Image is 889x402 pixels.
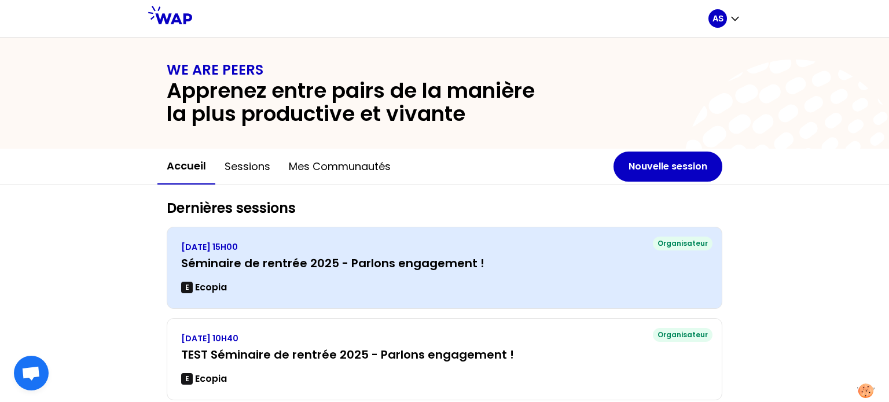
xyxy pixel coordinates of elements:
[167,79,556,126] h2: Apprenez entre pairs de la manière la plus productive et vivante
[185,283,189,292] p: E
[653,237,712,250] div: Organisateur
[167,61,722,79] h1: WE ARE PEERS
[280,149,400,184] button: Mes communautés
[181,241,708,294] a: [DATE] 15H00Séminaire de rentrée 2025 - Parlons engagement !EEcopia
[708,9,741,28] button: AS
[215,149,280,184] button: Sessions
[181,333,708,344] p: [DATE] 10H40
[195,372,227,386] p: Ecopia
[181,346,708,363] h3: TEST Séminaire de rentrée 2025 - Parlons engagement !
[614,152,722,182] button: Nouvelle session
[653,328,712,342] div: Organisateur
[185,374,189,383] p: E
[14,356,49,390] div: Ouvrir le chat
[195,281,227,294] p: Ecopia
[181,333,708,386] a: [DATE] 10H40TEST Séminaire de rentrée 2025 - Parlons engagement !EEcopia
[712,13,723,24] p: AS
[181,255,708,271] h3: Séminaire de rentrée 2025 - Parlons engagement !
[181,241,708,253] p: [DATE] 15H00
[167,199,722,217] h2: Dernières sessions
[157,149,215,185] button: Accueil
